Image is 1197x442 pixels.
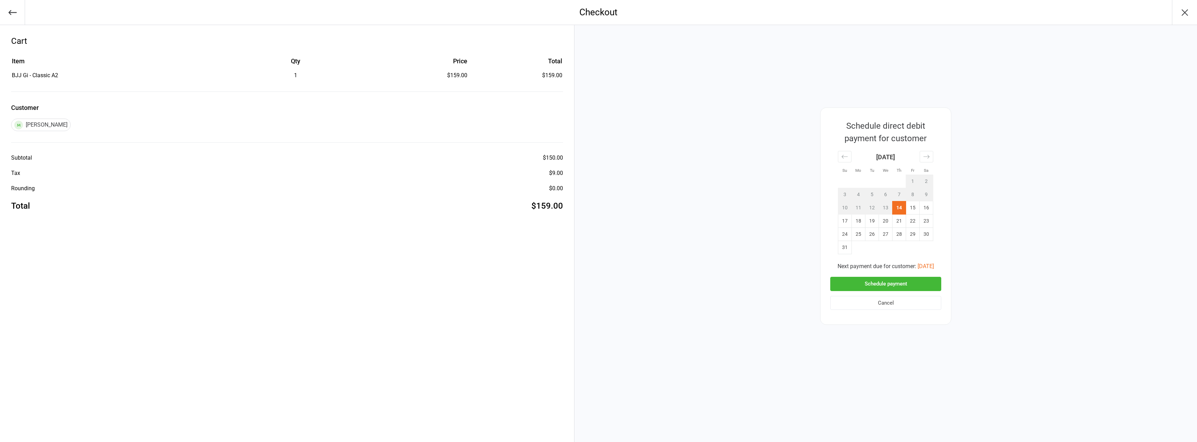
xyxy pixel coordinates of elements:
td: Tuesday, August 19, 2025 [865,215,879,228]
span: BJJ Gi - Classic A2 [12,72,58,79]
td: Not available. Wednesday, August 13, 2025 [879,201,893,215]
td: Not available. Sunday, August 10, 2025 [838,201,852,215]
td: Tuesday, August 26, 2025 [865,228,879,241]
td: Thursday, August 21, 2025 [893,215,906,228]
td: Sunday, August 31, 2025 [838,241,852,254]
td: Saturday, August 23, 2025 [920,215,933,228]
div: Cart [11,35,563,47]
small: Th [897,168,901,173]
div: $150.00 [543,154,563,162]
td: Wednesday, August 20, 2025 [879,215,893,228]
div: Move backward to switch to the previous month. [838,151,851,162]
td: Monday, August 25, 2025 [852,228,865,241]
small: Su [842,168,847,173]
td: Monday, August 18, 2025 [852,215,865,228]
td: Not available. Monday, August 11, 2025 [852,201,865,215]
small: Mo [855,168,861,173]
small: Fr [911,168,914,173]
th: Total [470,56,562,71]
button: Schedule payment [830,277,941,291]
td: Friday, August 15, 2025 [906,201,920,215]
div: [PERSON_NAME] [11,119,71,131]
th: Item [12,56,223,71]
td: Not available. Tuesday, August 12, 2025 [865,201,879,215]
div: Price [368,56,467,66]
div: Calendar [830,145,941,262]
td: Not available. Friday, August 1, 2025 [906,175,920,188]
td: Friday, August 29, 2025 [906,228,920,241]
td: Not available. Thursday, August 7, 2025 [893,188,906,201]
td: Sunday, August 17, 2025 [838,215,852,228]
td: Sunday, August 24, 2025 [838,228,852,241]
div: Total [11,200,30,212]
div: $159.00 [531,200,563,212]
td: Not available. Tuesday, August 5, 2025 [865,188,879,201]
td: Selected. Thursday, August 14, 2025 [893,201,906,215]
div: $159.00 [368,71,467,80]
small: Sa [924,168,928,173]
label: Customer [11,103,563,112]
td: $159.00 [470,71,562,80]
td: Saturday, August 16, 2025 [920,201,933,215]
div: Next payment due for customer: [830,262,941,271]
div: Schedule direct debit payment for customer [830,120,941,145]
th: Qty [224,56,367,71]
strong: [DATE] [876,153,895,161]
td: Friday, August 22, 2025 [906,215,920,228]
td: Saturday, August 30, 2025 [920,228,933,241]
td: Not available. Saturday, August 2, 2025 [920,175,933,188]
div: Move forward to switch to the next month. [920,151,933,162]
button: Cancel [830,296,941,310]
div: Tax [11,169,20,177]
div: Rounding [11,184,35,193]
div: $0.00 [549,184,563,193]
td: Not available. Saturday, August 9, 2025 [920,188,933,201]
small: We [883,168,888,173]
td: Not available. Wednesday, August 6, 2025 [879,188,893,201]
small: Tu [870,168,874,173]
div: $9.00 [549,169,563,177]
td: Thursday, August 28, 2025 [893,228,906,241]
div: 1 [224,71,367,80]
button: [DATE] [918,262,934,271]
td: Not available. Friday, August 8, 2025 [906,188,920,201]
td: Not available. Monday, August 4, 2025 [852,188,865,201]
td: Wednesday, August 27, 2025 [879,228,893,241]
div: Subtotal [11,154,32,162]
td: Not available. Sunday, August 3, 2025 [838,188,852,201]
